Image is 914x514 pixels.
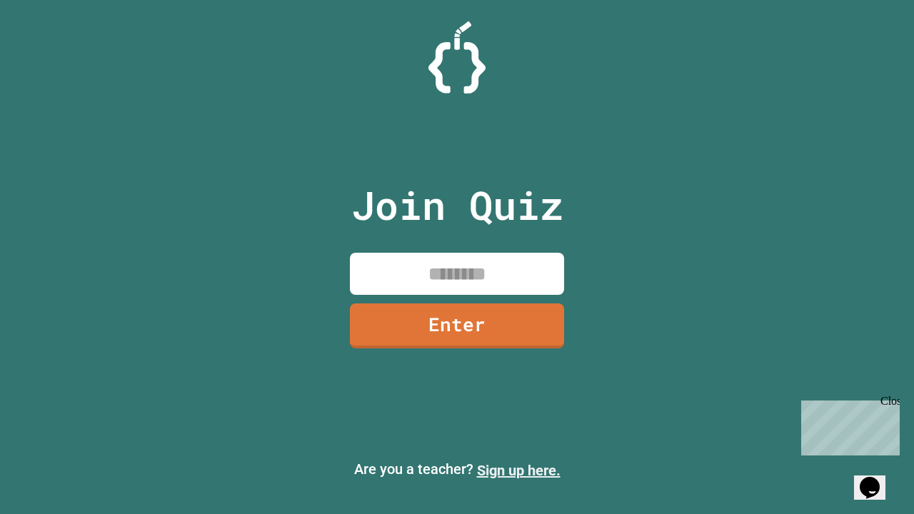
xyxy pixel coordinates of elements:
p: Are you a teacher? [11,458,903,481]
iframe: chat widget [795,395,900,455]
div: Chat with us now!Close [6,6,99,91]
a: Enter [350,303,564,348]
a: Sign up here. [477,462,561,479]
img: Logo.svg [428,21,486,94]
p: Join Quiz [351,176,563,235]
iframe: chat widget [854,457,900,500]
